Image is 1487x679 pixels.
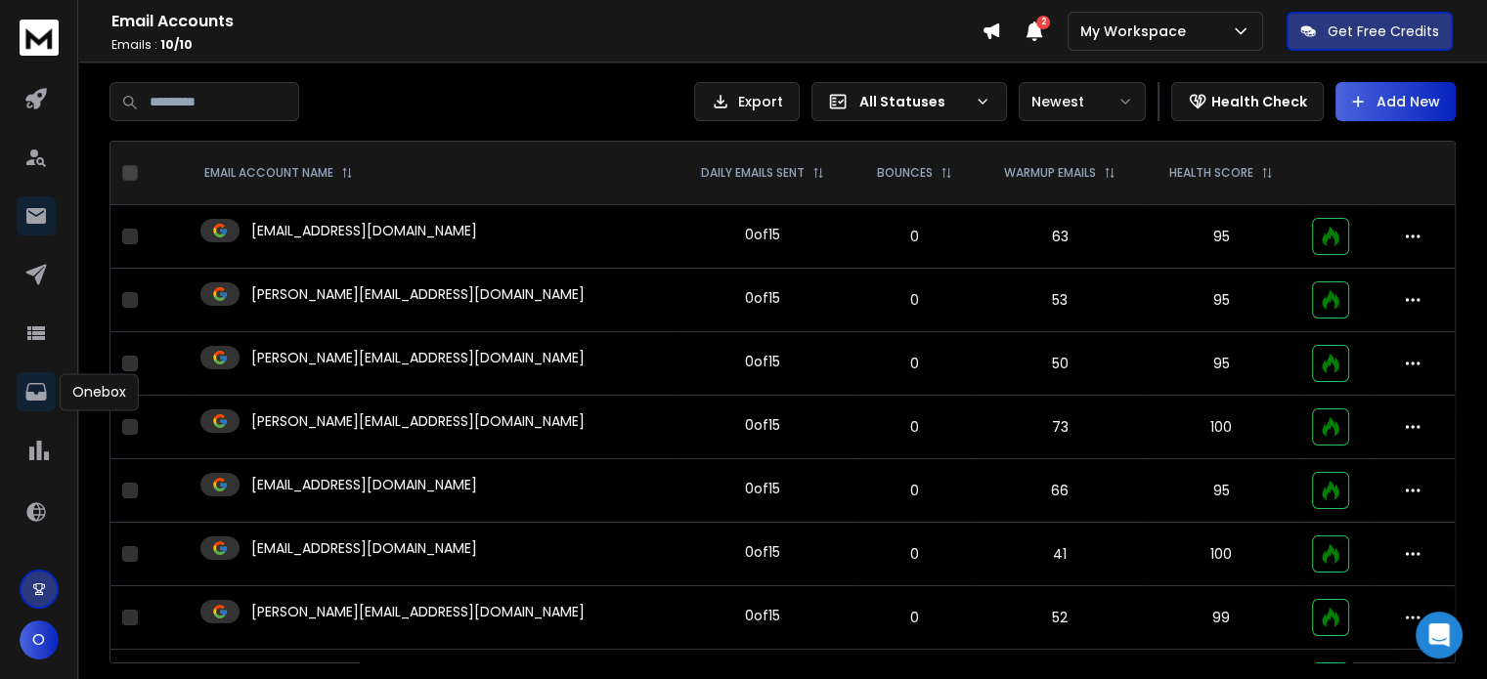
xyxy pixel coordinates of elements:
div: 0 of 15 [745,415,780,435]
p: BOUNCES [877,165,933,181]
p: WARMUP EMAILS [1004,165,1096,181]
td: 53 [977,269,1143,332]
div: 0 of 15 [745,606,780,625]
p: 0 [864,544,965,564]
span: 2 [1036,16,1050,29]
div: 0 of 15 [745,352,780,371]
div: 0 of 15 [745,479,780,498]
button: Export [694,82,800,121]
p: 0 [864,481,965,500]
img: logo [20,20,59,56]
p: 0 [864,290,965,310]
p: Get Free Credits [1328,21,1439,41]
div: 0 of 15 [745,542,780,562]
td: 52 [977,586,1143,650]
div: Onebox [60,373,139,410]
p: All Statuses [859,92,967,111]
td: 50 [977,332,1143,396]
td: 95 [1143,459,1300,523]
button: Add New [1335,82,1456,121]
p: My Workspace [1080,21,1194,41]
p: [PERSON_NAME][EMAIL_ADDRESS][DOMAIN_NAME] [251,348,585,367]
button: Get Free Credits [1287,12,1453,51]
p: HEALTH SCORE [1169,165,1253,181]
p: [PERSON_NAME][EMAIL_ADDRESS][DOMAIN_NAME] [251,602,585,621]
span: 10 / 10 [160,36,193,53]
p: [EMAIL_ADDRESS][DOMAIN_NAME] [251,475,477,494]
button: O [20,620,59,659]
p: 0 [864,227,965,246]
div: Open Intercom Messenger [1416,612,1463,658]
td: 66 [977,459,1143,523]
p: 0 [864,354,965,373]
p: [EMAIL_ADDRESS][DOMAIN_NAME] [251,221,477,240]
p: [PERSON_NAME][EMAIL_ADDRESS][DOMAIN_NAME] [251,284,585,304]
td: 95 [1143,332,1300,396]
p: Emails : [111,37,982,53]
td: 73 [977,396,1143,459]
div: 0 of 15 [745,225,780,244]
td: 99 [1143,586,1300,650]
button: Health Check [1171,82,1324,121]
div: EMAIL ACCOUNT NAME [204,165,353,181]
td: 100 [1143,396,1300,459]
td: 63 [977,205,1143,269]
p: Health Check [1211,92,1307,111]
p: 0 [864,417,965,437]
p: [PERSON_NAME][EMAIL_ADDRESS][DOMAIN_NAME] [251,411,585,431]
p: 0 [864,608,965,627]
td: 41 [977,523,1143,586]
p: DAILY EMAILS SENT [701,165,805,181]
td: 95 [1143,269,1300,332]
td: 95 [1143,205,1300,269]
p: [EMAIL_ADDRESS][DOMAIN_NAME] [251,538,477,558]
button: Newest [1019,82,1146,121]
div: 0 of 15 [745,288,780,308]
h1: Email Accounts [111,10,982,33]
td: 100 [1143,523,1300,586]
